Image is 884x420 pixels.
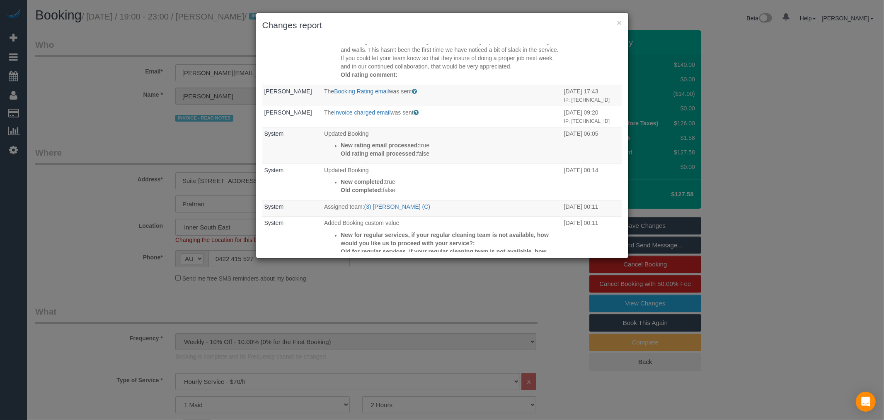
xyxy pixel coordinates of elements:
td: What [322,85,562,106]
a: [PERSON_NAME] [264,88,312,95]
strong: New for regular services, if your regular cleaning team is not available, how would you like us t... [341,232,549,247]
strong: Old rating email processed: [341,150,417,157]
td: Who [262,164,322,200]
span: Added Booking custom value [324,220,399,226]
td: What [322,217,562,270]
td: What [322,164,562,200]
td: What [322,106,562,127]
span: Assigned team: [324,203,364,210]
td: Who [262,127,322,164]
strong: New completed: [341,178,385,185]
strong: Old rating comment: [341,71,397,78]
a: (3) [PERSON_NAME] (C) [364,203,430,210]
td: Who [262,217,322,270]
a: System [264,220,284,226]
a: [PERSON_NAME] [264,109,312,116]
strong: New rating email processed: [341,142,419,149]
small: IP: [TECHNICAL_ID] [564,118,610,124]
p: Contact you to discuss options [341,247,560,264]
a: Booking Rating email [334,88,389,95]
td: What [322,200,562,217]
a: System [264,167,284,173]
td: When [562,106,622,127]
td: When [562,200,622,217]
span: Updated Booking [324,130,368,137]
sui-modal: Changes report [256,13,628,258]
strong: Old completed: [341,187,383,193]
td: Who [262,106,322,127]
p: false [341,149,560,158]
td: When [562,217,622,270]
td: When [562,164,622,200]
strong: Old for regular services, if your regular cleaning team is not available, how would you like us t... [341,248,546,263]
td: What [322,127,562,164]
td: Who [262,85,322,106]
a: System [264,203,284,210]
h3: Changes report [262,19,622,32]
p: true [341,141,560,149]
p: false [341,186,560,194]
span: was sent [390,109,413,116]
span: was sent [389,88,412,95]
td: When [562,85,622,106]
span: Updated Booking [324,167,368,173]
span: The [324,88,334,95]
td: When [562,127,622,164]
div: Open Intercom Messenger [856,392,876,412]
td: Who [262,200,322,217]
a: Invoice charged email [334,109,390,116]
p: true [341,178,560,186]
span: The [324,109,334,116]
a: System [264,130,284,137]
small: IP: [TECHNICAL_ID] [564,97,610,103]
button: × [617,18,622,27]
